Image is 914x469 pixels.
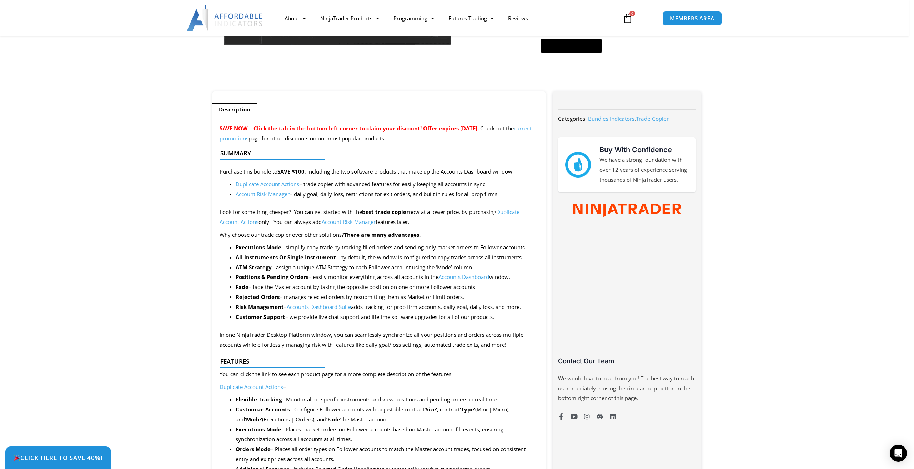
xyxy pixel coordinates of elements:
[277,168,305,175] strong: SAVE $100
[558,237,696,362] iframe: Customer reviews powered by Trustpilot
[236,253,538,263] li: – by default, the window is configured to copy trades across all instruments.
[236,244,281,251] strong: Executions Mode
[629,11,635,16] span: 0
[236,302,538,312] li: – adds tracking for prop firm accounts, daily goal, daily loss, and more.
[236,254,336,261] strong: All Instruments Or Single Instrument
[612,8,643,29] a: 0
[236,396,282,403] strong: Flexible Tracking
[565,152,591,178] img: mark thumbs good 43913 | Affordable Indicators – NinjaTrader
[236,282,538,292] li: – fade the Master account by taking the opposite position on one or more Follower accounts.
[236,444,538,464] li: – Places all order types on Follower accounts to match the Master account trades, focused on cons...
[220,358,532,365] h4: Features
[460,406,464,413] strong: ‘T
[236,272,538,282] li: – easily monitor everything across all accounts in the window.
[599,155,689,185] p: We have a strong foundation with over 12 years of experience serving thousands of NinjaTrader users.
[425,406,437,413] strong: ‘Size’
[610,115,634,122] a: Indicators
[236,283,248,290] strong: Fade
[220,167,538,177] p: Purchase this bundle to , including the two software products that make up the Accounts Dashboard...
[236,190,290,198] a: Account Risk Manager
[236,264,272,271] b: ATM Strategy
[558,115,587,122] span: Categories:
[890,445,907,462] div: Open Intercom Messenger
[220,150,532,157] h4: Summary
[236,405,538,425] li: – Configure Follower accounts with adjustable contract , contract (Mini | Micro), and (Executions...
[479,57,687,64] iframe: PayPal Message 1
[322,218,376,225] a: Account Risk Manager
[220,383,283,390] a: Duplicate Account Actions
[236,179,538,189] li: – trade copier with advanced features for easily keeping all accounts in sync.
[330,416,341,423] strong: ade’
[287,303,351,310] a: Accounts Dashboard Suite
[14,455,20,461] img: 🎉
[5,446,111,469] a: 🎉Click Here to save 40%!
[362,208,409,215] strong: best trade copier
[187,5,263,31] img: LogoAI | Affordable Indicators – NinjaTrader
[662,11,722,26] a: MEMBERS AREA
[212,103,257,116] a: Description
[220,230,538,240] p: Why choose our trade copier over other solutions?
[344,231,421,238] strong: There are many advantages.
[558,374,696,404] p: We would love to hear from you! The best way to reach us immediately is using the circular help b...
[236,395,538,405] li: – Monitor all or specific instruments and view positions and pending orders in real time.
[588,115,669,122] span: , ,
[220,330,538,350] p: In one NinjaTrader Desktop Platform window, you can seamlessly synchronize all your positions and...
[236,180,299,188] a: Duplicate Account Actions
[236,312,538,322] li: – we provide live chat support and lifetime software upgrades for all of our products.
[636,115,669,122] a: Trade Copier
[220,382,538,392] p: –
[236,189,538,199] li: – daily goal, daily loss, restrictions for exit orders, and built in rules for all prop firms.
[236,313,285,320] strong: Customer Support
[251,416,262,423] strong: ode’
[313,10,386,26] a: NinjaTrader Products
[220,207,538,227] p: Look for something cheaper? You can get started with the now at a lower price, by purchasing only...
[588,115,608,122] a: Bundles
[573,204,681,217] img: NinjaTrader Wordmark color RGB | Affordable Indicators – NinjaTrader
[236,293,280,300] b: Rejected Orders
[277,10,614,26] nav: Menu
[245,416,251,423] strong: ‘M
[236,445,271,453] strong: Orders Mode
[236,303,284,310] b: Risk Management
[236,425,538,445] li: – Places market orders on Follower accounts based on Master account fill events, ensuring synchro...
[464,406,475,413] strong: ype’
[236,243,538,253] li: – simplify copy trade by tracking filled orders and sending only market orders to Follower accounts.
[386,10,441,26] a: Programming
[558,357,696,365] h3: Contact Our Team
[14,455,103,461] span: Click Here to save 40%!
[326,416,330,423] strong: ‘F
[220,124,538,144] p: Check out the page for other discounts on our most popular products!
[236,263,538,273] li: – assign a unique ATM Strategy to each Follower account using the ‘Mode’ column.
[236,406,290,413] strong: Customize Accounts
[236,426,281,433] strong: Executions Mode
[441,10,501,26] a: Futures Trading
[236,273,308,280] strong: Positions & Pending Orders
[670,16,714,21] span: MEMBERS AREA
[277,10,313,26] a: About
[220,125,479,132] span: SAVE NOW – Click the tab in the bottom left corner to claim your discount! Offer expires [DATE].
[599,144,689,155] h3: Buy With Confidence
[438,273,489,280] a: Accounts Dashboard
[541,39,602,53] button: Buy with GPay
[501,10,535,26] a: Reviews
[236,292,538,302] li: – manages rejected orders by resubmitting them as Market or Limit orders.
